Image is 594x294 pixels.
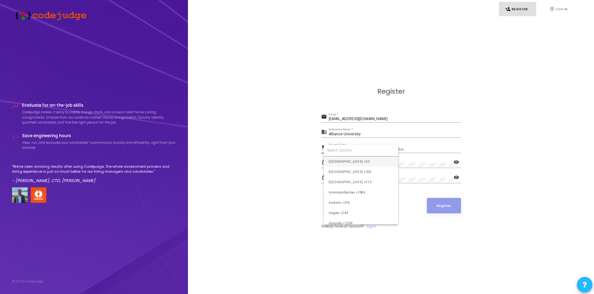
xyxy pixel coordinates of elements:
[329,208,393,218] span: Angola +244
[329,156,393,167] span: [GEOGRAPHIC_DATA] +93
[329,198,393,208] span: Andorra +376
[329,187,393,198] span: AmericanSamoa +1684
[329,167,393,177] span: [GEOGRAPHIC_DATA] +355
[329,218,393,228] span: Anguilla +1264
[327,147,395,153] input: Search Country...
[329,177,393,187] span: [GEOGRAPHIC_DATA] +213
